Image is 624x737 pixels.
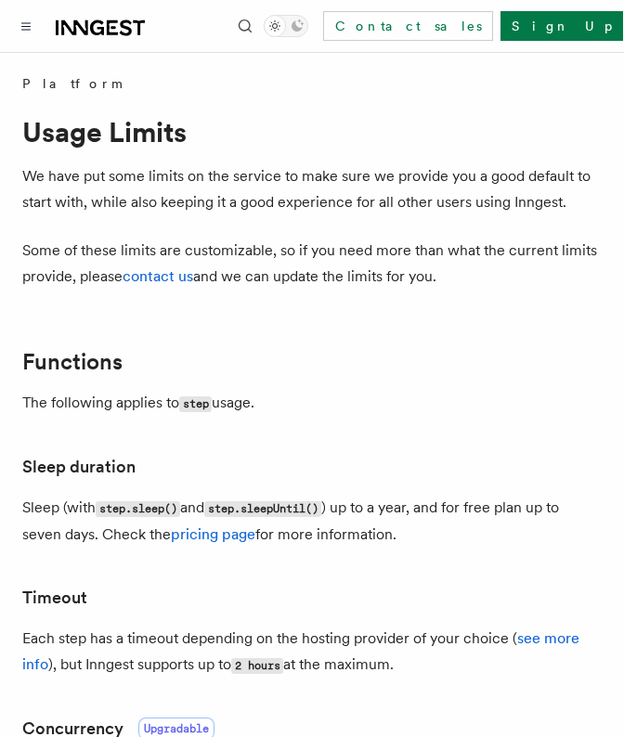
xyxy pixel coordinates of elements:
h1: Usage Limits [22,115,602,149]
code: step.sleep() [96,501,180,517]
a: Sign Up [500,11,623,41]
p: Each step has a timeout depending on the hosting provider of your choice ( ), but Inngest support... [22,626,602,679]
p: Some of these limits are customizable, so if you need more than what the current limits provide, ... [22,238,602,290]
p: We have put some limits on the service to make sure we provide you a good default to start with, ... [22,163,602,215]
button: Toggle navigation [15,15,37,37]
p: The following applies to usage. [22,390,602,417]
code: step.sleepUntil() [204,501,321,517]
a: contact us [123,267,193,285]
button: Toggle dark mode [264,15,308,37]
a: Sleep duration [22,454,136,480]
span: Platform [22,74,121,93]
code: step [179,396,212,412]
p: Sleep (with and ) up to a year, and for free plan up to seven days. Check the for more information. [22,495,602,548]
a: Timeout [22,585,87,611]
button: Find something... [234,15,256,37]
code: 2 hours [231,658,283,674]
a: Functions [22,349,123,375]
a: pricing page [171,525,255,543]
a: Contact sales [323,11,493,41]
